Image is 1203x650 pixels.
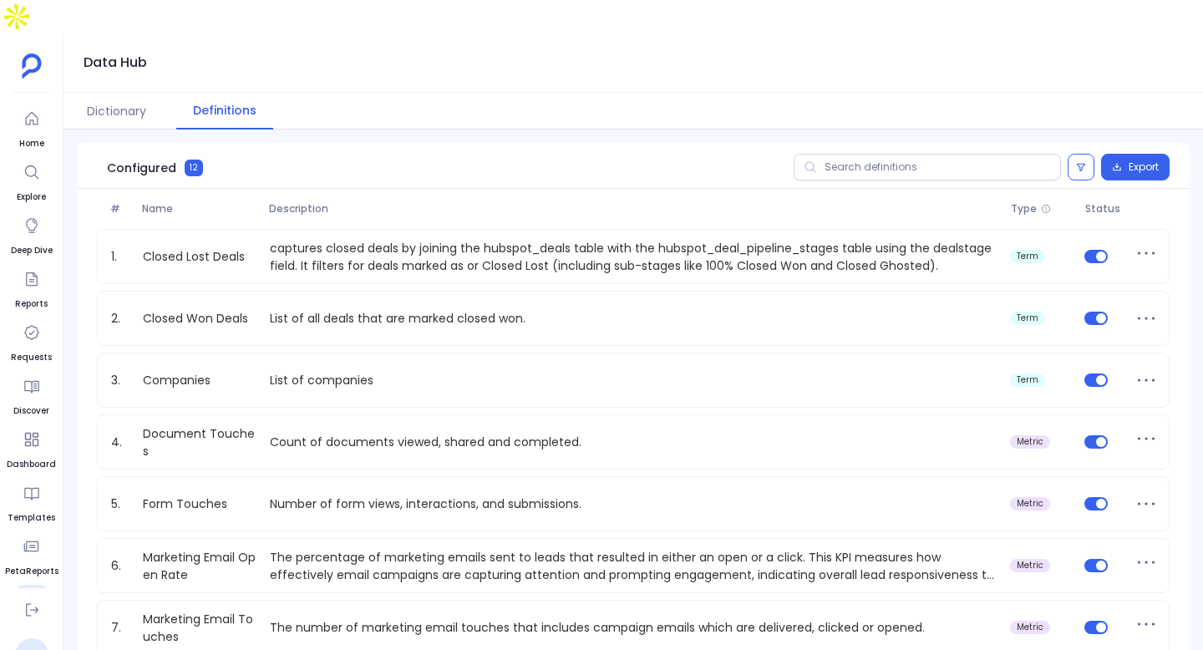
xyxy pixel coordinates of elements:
a: Requests [11,317,52,364]
a: Discover [13,371,49,418]
p: captures closed deals by joining the hubspot_deals table with the hubspot_deal_pipeline_stages ta... [263,240,1003,273]
p: The percentage of marketing emails sent to leads that resulted in either an open or a click. This... [263,549,1003,582]
span: 1. [104,248,136,266]
a: Deep Dive [11,211,53,257]
h1: Data Hub [84,51,147,74]
span: Configured [107,160,176,176]
input: Search definitions [794,154,1061,180]
a: Explore [17,157,47,204]
a: Data Hub [10,585,53,632]
p: Number of form views, interactions, and submissions. [263,495,1003,513]
span: Discover [13,404,49,418]
span: 6. [104,557,136,575]
span: 7. [104,619,136,637]
a: Marketing Email Touches [136,611,263,644]
span: # [104,202,135,216]
span: Status [1079,202,1131,216]
span: term [1017,251,1038,262]
span: metric [1017,561,1043,571]
span: 12 [185,160,203,176]
span: Templates [8,511,55,525]
img: petavue logo [22,53,42,79]
span: Explore [17,190,47,204]
button: Definitions [176,93,273,129]
a: Form Touches [136,495,234,513]
span: Requests [11,351,52,364]
a: Closed Lost Deals [136,248,251,266]
a: Templates [8,478,55,525]
a: Dashboard [7,424,56,471]
span: metric [1017,437,1043,447]
span: 2. [104,310,136,328]
span: 3. [104,372,136,389]
span: Home [17,137,47,150]
button: Export [1101,154,1170,180]
a: Document Touches [136,425,263,459]
a: Companies [136,372,217,389]
p: The number of marketing email touches that includes campaign emails which are delivered, clicked ... [263,619,1003,637]
span: term [1017,375,1038,385]
span: Description [262,202,1004,216]
span: term [1017,313,1038,323]
span: metric [1017,499,1043,509]
a: Home [17,104,47,150]
span: Reports [15,297,48,311]
span: Name [135,202,262,216]
span: 5. [104,495,136,513]
span: metric [1017,622,1043,632]
a: PetaReports [5,531,58,578]
button: Dictionary [70,93,163,129]
span: Dashboard [7,458,56,471]
p: List of all deals that are marked closed won. [263,310,1003,328]
span: Export [1129,160,1159,174]
a: Reports [15,264,48,311]
span: PetaReports [5,565,58,578]
span: Type [1011,202,1037,216]
a: Marketing Email Open Rate [136,549,263,582]
p: Count of documents viewed, shared and completed. [263,434,1003,451]
p: List of companies [263,372,1003,389]
span: Deep Dive [11,244,53,257]
a: Closed Won Deals [136,310,255,328]
span: 4. [104,434,136,451]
